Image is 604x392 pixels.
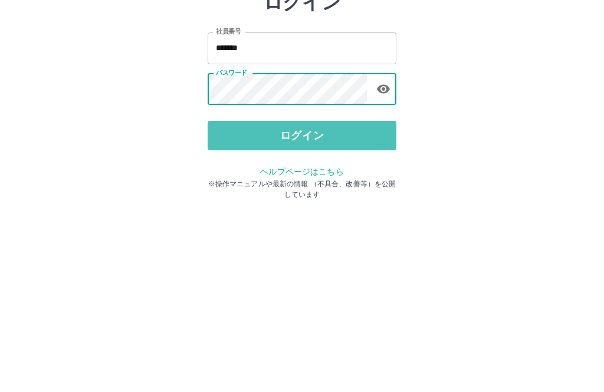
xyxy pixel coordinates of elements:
p: ※操作マニュアルや最新の情報 （不具合、改善等）を公開しています [208,262,396,283]
label: 社員番号 [216,110,241,119]
h2: ログイン [264,74,341,97]
button: ログイン [208,204,396,233]
a: ヘルプページはこちら [260,250,343,259]
label: パスワード [216,151,247,160]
